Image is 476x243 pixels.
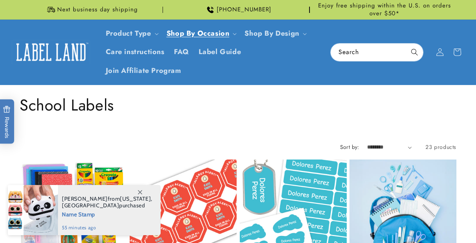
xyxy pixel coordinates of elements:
[62,202,119,209] span: [GEOGRAPHIC_DATA]
[101,24,162,43] summary: Product Type
[240,24,309,43] summary: Shop By Design
[106,47,165,56] span: Care instructions
[167,29,230,38] span: Shop By Occasion
[20,95,456,115] h1: School Labels
[340,143,359,151] label: Sort by:
[3,106,11,138] span: Rewards
[217,6,271,14] span: [PHONE_NUMBER]
[57,6,138,14] span: Next business day shipping
[169,43,194,61] a: FAQ
[313,2,456,17] span: Enjoy free shipping within the U.S. on orders over $50*
[244,28,299,38] a: Shop By Design
[106,66,181,75] span: Join Affiliate Program
[199,47,241,56] span: Label Guide
[174,47,189,56] span: FAQ
[101,43,169,61] a: Care instructions
[9,37,93,67] a: Label Land
[12,40,90,64] img: Label Land
[101,62,186,80] a: Join Affiliate Program
[62,195,108,202] span: [PERSON_NAME]
[106,28,151,38] a: Product Type
[162,24,240,43] summary: Shop By Occasion
[62,196,152,209] span: from , purchased
[406,44,423,61] button: Search
[194,43,246,61] a: Label Guide
[425,143,456,151] span: 23 products
[120,195,151,202] span: [US_STATE]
